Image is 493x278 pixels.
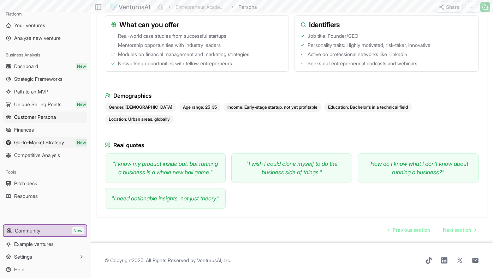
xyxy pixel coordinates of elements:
span: Previous section [393,226,430,234]
h3: What can you offer [111,20,283,30]
span: Strategic Frameworks [14,75,63,83]
a: Go to previous page [382,223,436,237]
span: Analyze new venture [14,35,61,42]
span: Customer Persona [14,114,56,121]
a: Analyze new venture [3,32,87,44]
span: Community [15,227,40,234]
span: Modules on financial management and marketing strategies [118,51,249,58]
span: New [76,63,87,70]
p: " I wish I could clone myself to do the business side of things. " [237,159,346,176]
span: Personality traits: Highly motivated, risk-taker, innovative [308,42,430,49]
a: Competitive Analysis [3,150,87,161]
h3: Identifiers [301,20,473,30]
h4: Demographics [105,91,479,100]
div: Income: Early-stage startup, not yet profitable [224,103,321,112]
div: Age range: 25-35 [179,103,221,112]
p: " How do I know what I don't know about running a business? " [364,159,473,176]
span: New [72,227,84,234]
span: © Copyright 2025 . All Rights Reserved by . [105,257,231,264]
span: Networking opportunities with fellow entrepreneurs [118,60,232,67]
span: Active on professional networks like LinkedIn [308,51,407,58]
div: Location: Urban areas, globally [105,115,174,124]
span: New [76,139,87,146]
a: Strategic Frameworks [3,73,87,85]
button: Settings [3,251,87,262]
p: " I know my product inside out, but running a business is a whole new ball game. " [111,159,220,176]
span: Your ventures [14,22,45,29]
span: Real-world case studies from successful startups [118,32,226,40]
a: Finances [3,124,87,135]
a: Resources [3,191,87,202]
a: Path to an MVP [3,86,87,97]
span: Pitch deck [14,180,37,187]
span: Mentorship opportunities with industry leaders [118,42,221,49]
span: Path to an MVP [14,88,48,95]
a: CommunityNew [4,225,87,236]
a: Help [3,264,87,275]
span: Unique Selling Points [14,101,61,108]
a: Customer Persona [3,111,87,123]
nav: pagination [382,223,482,237]
a: VenturusAI, Inc [197,257,230,263]
span: Finances [14,126,34,133]
div: Gender: [DEMOGRAPHIC_DATA] [105,103,176,112]
span: New [76,101,87,108]
div: Tools [3,167,87,178]
span: Dashboard [14,63,38,70]
span: Job title: Founder/CEO [308,32,358,40]
a: DashboardNew [3,61,87,72]
div: Education: Bachelor's in a technical field [324,103,412,112]
h4: Real quotes [105,141,479,149]
span: Seeks out entrepreneurial podcasts and webinars [308,60,417,67]
span: Help [14,266,24,273]
a: Example ventures [3,238,87,250]
a: Go to next page [437,223,482,237]
span: Go-to-Market Strategy [14,139,64,146]
div: Platform [3,8,87,20]
a: Go-to-Market StrategyNew [3,137,87,148]
span: Settings [14,253,32,260]
p: " I need actionable insights, not just theory. " [112,194,219,203]
a: Pitch deck [3,178,87,189]
a: Your ventures [3,20,87,31]
span: Resources [14,193,38,200]
span: Competitive Analysis [14,152,60,159]
span: Next section [443,226,471,234]
span: Example ventures [14,241,54,248]
a: Unique Selling PointsNew [3,99,87,110]
div: Business Analysis [3,49,87,61]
